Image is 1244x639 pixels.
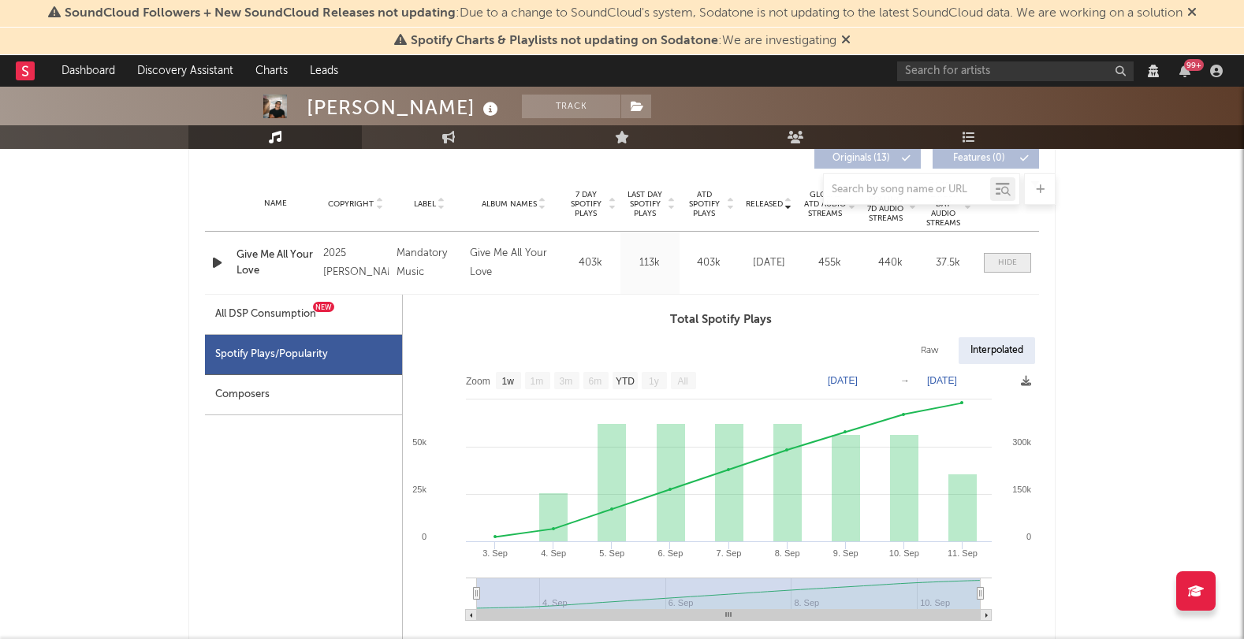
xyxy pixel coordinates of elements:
text: 3. Sep [482,548,508,558]
text: 1m [531,376,544,387]
div: 37.5k [925,255,972,271]
text: 7. Sep [717,548,742,558]
text: 25k [412,485,426,494]
a: Discovery Assistant [126,55,244,87]
span: Dismiss [841,35,851,47]
button: 99+ [1179,65,1190,77]
div: All DSP Consumption [215,305,316,324]
a: Dashboard [50,55,126,87]
div: All DSP ConsumptionNew [205,295,402,335]
a: Give Me All Your Love [237,247,315,278]
text: 0 [1026,532,1031,541]
div: 113k [624,255,676,271]
div: New [313,302,334,312]
a: Leads [299,55,349,87]
h3: Total Spotify Plays [403,310,1039,329]
text: 10. Sep [889,548,919,558]
span: Spotify Charts & Playlists not updating on Sodatone [411,35,718,47]
div: [PERSON_NAME] [307,95,502,121]
input: Search for artists [897,61,1134,81]
button: Track [522,95,620,118]
span: : Due to a change to SoundCloud's system, Sodatone is not updating to the latest SoundCloud data.... [65,7,1183,20]
text: 8. Sep [775,548,800,558]
div: Interpolated [959,337,1035,364]
text: 0 [422,532,426,541]
input: Search by song name or URL [824,184,990,196]
text: 1y [649,376,659,387]
text: 300k [1012,437,1031,447]
div: 403k [565,255,616,271]
text: [DATE] [927,375,957,386]
div: 2025 [PERSON_NAME] [323,244,389,282]
text: → [900,375,910,386]
text: 4. Sep [541,548,566,558]
div: Raw [909,337,951,364]
div: 440k [864,255,917,271]
div: Composers [205,375,402,415]
text: All [677,376,687,387]
text: 5. Sep [599,548,624,558]
span: : We are investigating [411,35,836,47]
text: 11. Sep [948,548,978,558]
text: 9. Sep [833,548,859,558]
div: [DATE] [743,255,795,271]
div: Mandatory Music [397,244,462,282]
span: Originals ( 13 ) [825,154,897,163]
div: Give Me All Your Love [470,244,557,282]
div: Spotify Plays/Popularity [205,335,402,375]
text: [DATE] [828,375,858,386]
text: 50k [412,437,426,447]
a: Charts [244,55,299,87]
span: Dismiss [1187,7,1197,20]
text: Zoom [466,376,490,387]
div: 99 + [1184,59,1204,71]
button: Originals(13) [814,148,921,169]
span: SoundCloud Followers + New SoundCloud Releases not updating [65,7,456,20]
text: YTD [616,376,635,387]
div: 455k [803,255,856,271]
text: 3m [560,376,573,387]
text: 6m [589,376,602,387]
text: 1w [502,376,515,387]
text: 6. Sep [657,548,683,558]
span: Features ( 0 ) [943,154,1015,163]
button: Features(0) [933,148,1039,169]
text: 150k [1012,485,1031,494]
div: 403k [683,255,735,271]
